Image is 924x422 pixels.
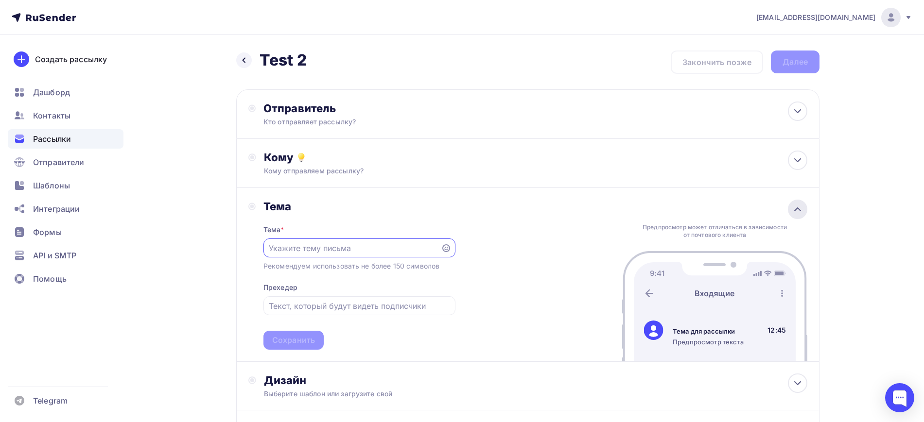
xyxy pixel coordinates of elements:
[8,152,123,172] a: Отправители
[756,13,875,22] span: [EMAIL_ADDRESS][DOMAIN_NAME]
[264,389,753,399] div: Выберите шаблон или загрузите свой
[35,53,107,65] div: Создать рассылку
[33,110,70,121] span: Контакты
[33,86,70,98] span: Дашборд
[264,166,753,176] div: Кому отправляем рассылку?
[33,203,80,215] span: Интеграции
[673,327,744,336] div: Тема для рассылки
[33,250,76,261] span: API и SMTP
[263,200,455,213] div: Тема
[263,101,474,115] div: Отправитель
[260,51,307,70] h2: Test 2
[263,225,284,235] div: Тема
[269,300,450,312] input: Текст, который будут видеть подписчики
[264,151,807,164] div: Кому
[263,283,297,292] div: Прехедер
[33,226,62,238] span: Формы
[8,176,123,195] a: Шаблоны
[8,129,123,149] a: Рассылки
[8,83,123,102] a: Дашборд
[33,133,71,145] span: Рассылки
[640,223,790,239] div: Предпросмотр может отличаться в зависимости от почтового клиента
[269,242,435,254] input: Укажите тему письма
[8,222,123,242] a: Формы
[767,325,786,335] div: 12:45
[264,373,807,387] div: Дизайн
[33,395,68,406] span: Telegram
[673,338,744,346] div: Предпросмотр текста
[33,180,70,191] span: Шаблоны
[263,117,453,127] div: Кто отправляет рассылку?
[8,106,123,125] a: Контакты
[33,156,85,168] span: Отправители
[756,8,912,27] a: [EMAIL_ADDRESS][DOMAIN_NAME]
[33,273,67,285] span: Помощь
[263,261,439,271] div: Рекомендуем использовать не более 150 символов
